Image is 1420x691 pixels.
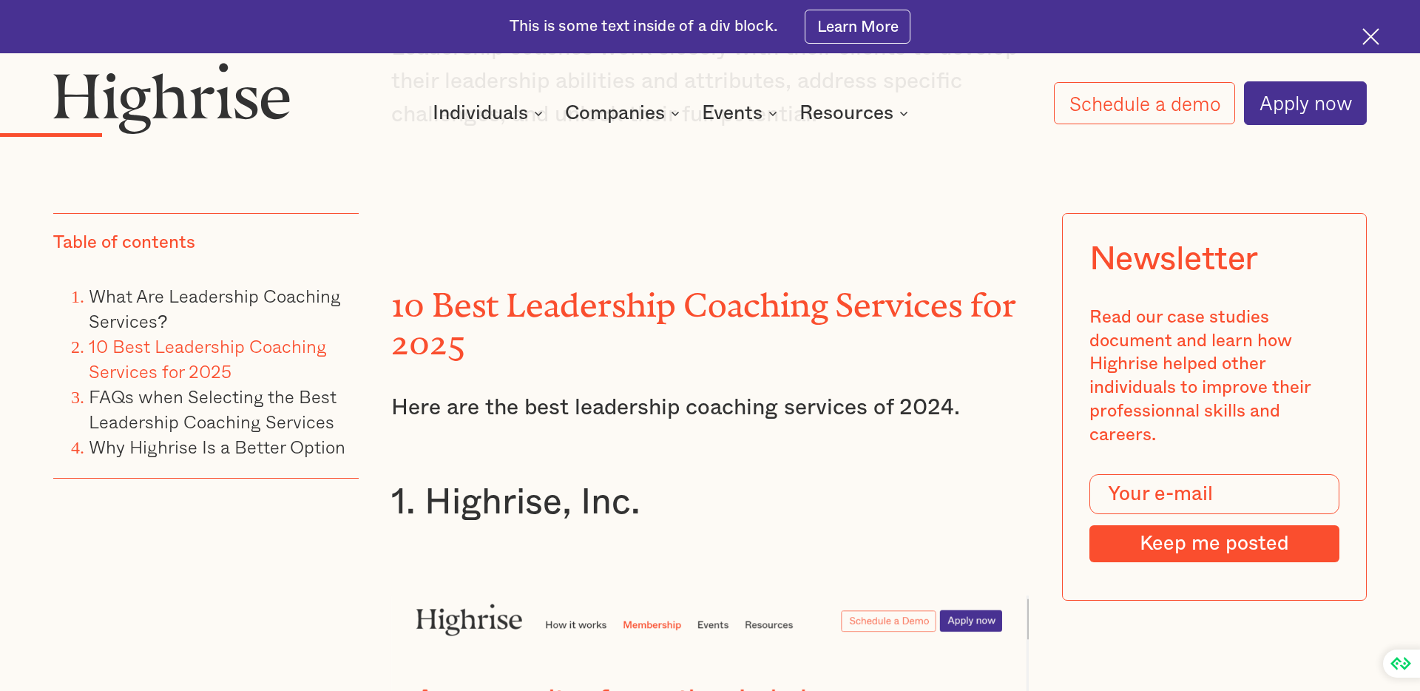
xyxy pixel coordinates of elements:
div: Individuals [433,104,547,122]
div: Resources [799,104,913,122]
div: Read our case studies document and learn how Highrise helped other individuals to improve their p... [1089,306,1340,447]
img: Cross icon [1362,28,1379,45]
div: Newsletter [1089,240,1259,279]
a: Apply now [1244,81,1367,124]
div: Events [702,104,782,122]
div: Companies [565,104,665,122]
div: Table of contents [53,232,195,255]
a: FAQs when Selecting the Best Leadership Coaching Services [89,382,337,435]
div: Companies [565,104,684,122]
form: Modal Form [1089,474,1340,562]
a: Schedule a demo [1054,82,1235,125]
p: Here are the best leadership coaching services of 2024. [391,391,1029,425]
a: 10 Best Leadership Coaching Services for 2025 [89,332,327,385]
a: Learn More [805,10,910,43]
a: What Are Leadership Coaching Services? [89,282,341,334]
img: Highrise logo [53,62,291,134]
h2: 10 Best Leadership Coaching Services for 2025 [391,278,1029,354]
div: Resources [799,104,893,122]
div: This is some text inside of a div block. [510,16,778,38]
input: Your e-mail [1089,474,1340,514]
input: Keep me posted [1089,525,1340,562]
div: Individuals [433,104,528,122]
h3: 1. Highrise, Inc. [391,480,1029,525]
a: Why Highrise Is a Better Option [89,432,345,459]
div: Events [702,104,763,122]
